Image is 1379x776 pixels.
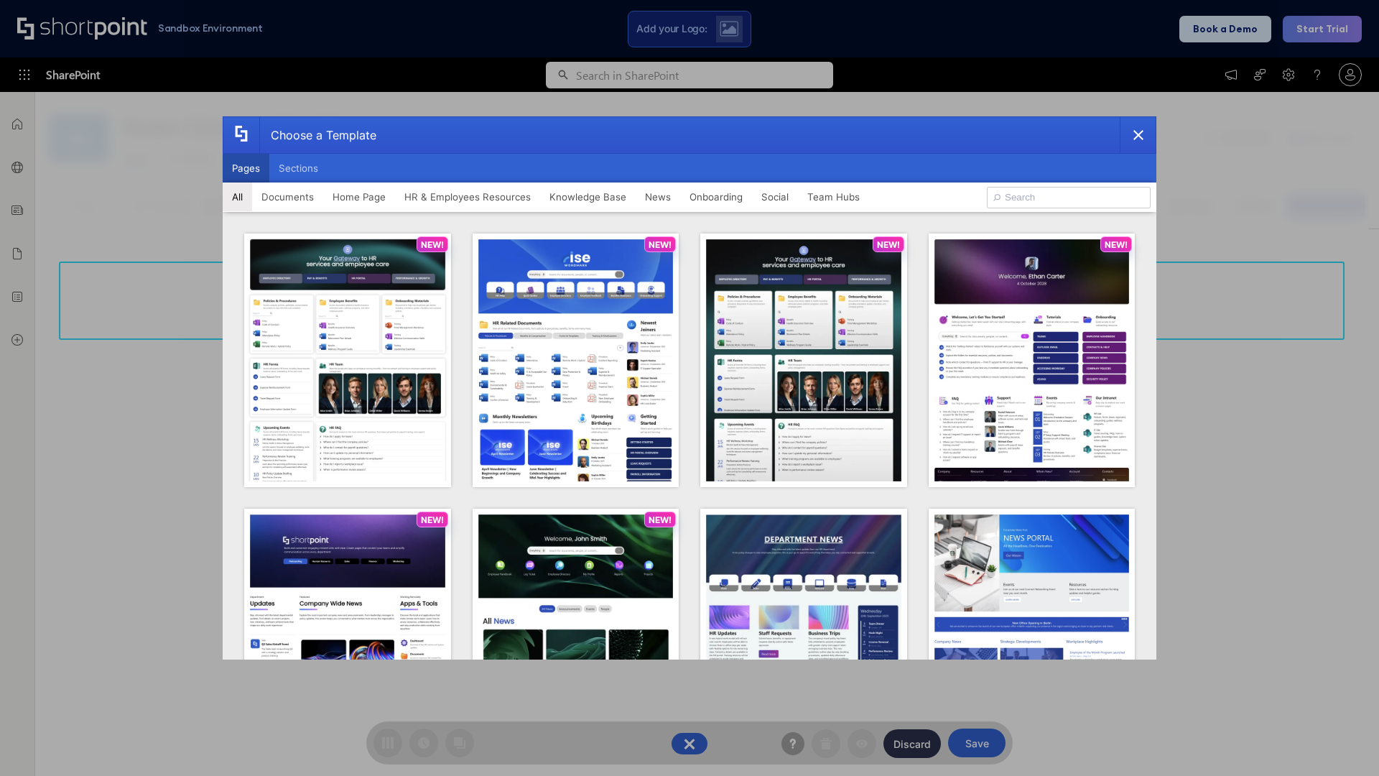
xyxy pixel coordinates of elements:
iframe: Chat Widget [1120,609,1379,776]
button: Home Page [323,183,395,211]
button: Knowledge Base [540,183,636,211]
input: Search [987,187,1151,208]
button: Documents [252,183,323,211]
div: template selector [223,116,1156,660]
p: NEW! [421,239,444,250]
button: Team Hubs [798,183,869,211]
button: All [223,183,252,211]
button: Onboarding [680,183,752,211]
p: NEW! [1105,239,1128,250]
button: News [636,183,680,211]
p: NEW! [421,514,444,525]
button: Sections [269,154,328,183]
div: Choose a Template [259,117,376,153]
button: Social [752,183,798,211]
p: NEW! [649,514,672,525]
p: NEW! [649,239,672,250]
button: HR & Employees Resources [395,183,540,211]
p: NEW! [877,239,900,250]
button: Pages [223,154,269,183]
